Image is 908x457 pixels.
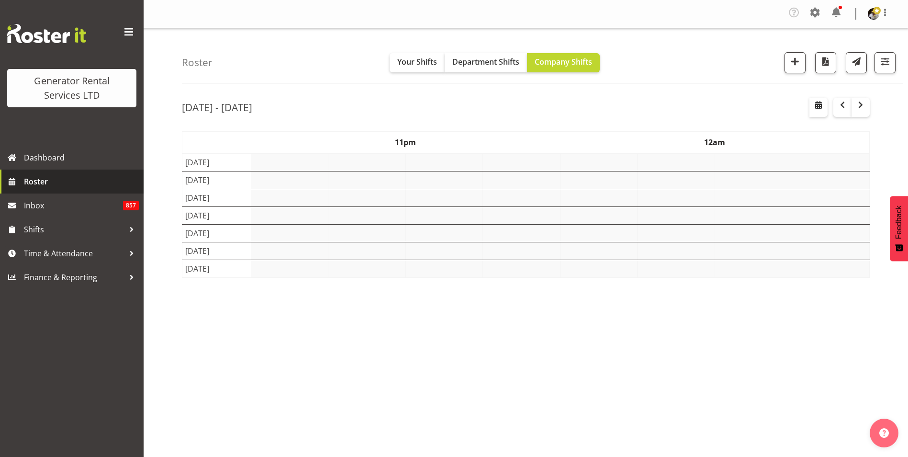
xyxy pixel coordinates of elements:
button: Add a new shift [785,52,806,73]
span: Your Shifts [397,57,437,67]
button: Feedback - Show survey [890,196,908,261]
th: 11pm [251,132,560,154]
th: 12am [560,132,869,154]
span: Company Shifts [535,57,592,67]
button: Select a specific date within the roster. [809,98,828,117]
img: help-xxl-2.png [879,428,889,438]
td: [DATE] [182,225,251,242]
button: Company Shifts [527,53,600,72]
span: Dashboard [24,150,139,165]
img: Rosterit website logo [7,24,86,43]
td: [DATE] [182,260,251,278]
img: andrew-crenfeldtab2e0c3de70d43fd7286f7b271d34304.png [868,8,879,20]
button: Filter Shifts [874,52,896,73]
td: [DATE] [182,242,251,260]
span: Inbox [24,198,123,213]
div: Generator Rental Services LTD [17,74,127,103]
button: Download a PDF of the roster according to the set date range. [815,52,836,73]
td: [DATE] [182,207,251,225]
span: Finance & Reporting [24,270,124,285]
h2: [DATE] - [DATE] [182,101,252,114]
span: Shifts [24,222,124,237]
span: Feedback [895,206,903,239]
button: Department Shifts [445,53,527,72]
button: Your Shifts [390,53,445,72]
span: 857 [123,201,139,210]
td: [DATE] [182,189,251,207]
button: Send a list of all shifts for the selected filtered period to all rostered employees. [846,52,867,73]
span: Time & Attendance [24,246,124,261]
td: [DATE] [182,153,251,171]
span: Department Shifts [452,57,519,67]
h4: Roster [182,57,213,68]
span: Roster [24,174,139,189]
td: [DATE] [182,171,251,189]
